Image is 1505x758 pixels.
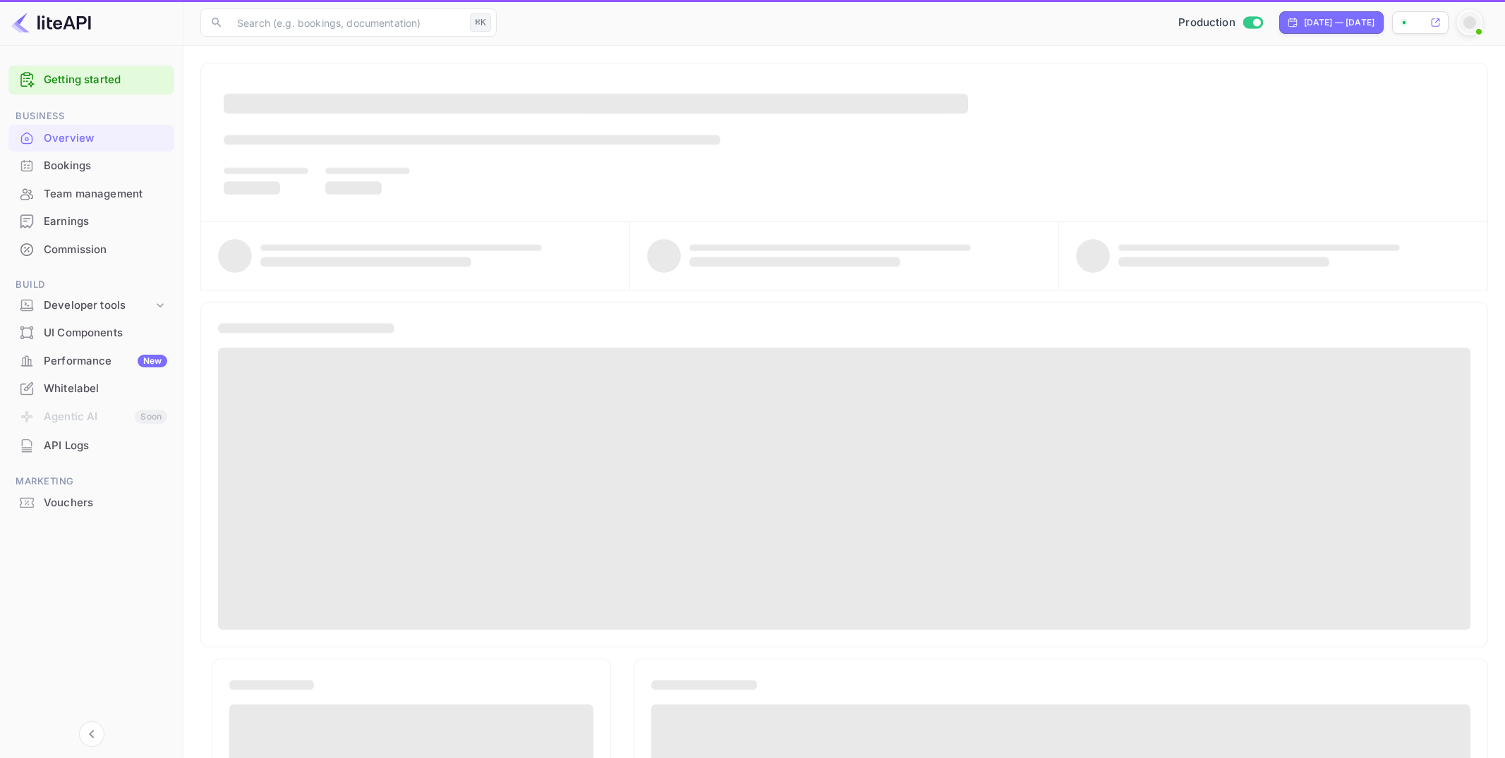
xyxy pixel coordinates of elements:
div: UI Components [44,325,167,341]
span: Build [8,277,174,293]
a: API Logs [8,432,174,458]
div: API Logs [44,438,167,454]
div: Earnings [44,214,167,230]
a: Bookings [8,152,174,178]
a: PerformanceNew [8,348,174,374]
div: ⌘K [470,13,491,32]
a: UI Components [8,319,174,346]
div: Performance [44,353,167,369]
img: LiteAPI logo [11,11,91,34]
a: Vouchers [8,489,174,515]
div: Whitelabel [8,375,174,403]
div: API Logs [8,432,174,460]
div: [DATE] — [DATE] [1304,16,1374,29]
div: Switch to Sandbox mode [1173,15,1268,31]
a: Getting started [44,72,167,88]
div: Vouchers [8,489,174,517]
span: Production [1178,15,1235,31]
div: Team management [44,186,167,202]
div: Earnings [8,208,174,236]
div: Developer tools [44,298,153,314]
div: Vouchers [44,495,167,511]
div: Bookings [44,158,167,174]
div: Overview [8,125,174,152]
div: Commission [44,242,167,258]
div: Commission [8,236,174,264]
a: Whitelabel [8,375,174,401]
input: Search (e.g. bookings, documentation) [229,8,464,37]
div: Click to change the date range period [1279,11,1384,34]
span: Business [8,109,174,124]
div: Developer tools [8,293,174,318]
div: Getting started [8,66,174,94]
div: UI Components [8,319,174,347]
div: Team management [8,181,174,208]
div: Overview [44,130,167,147]
a: Overview [8,125,174,151]
a: Team management [8,181,174,207]
a: Commission [8,236,174,262]
button: Collapse navigation [79,721,104,747]
span: Marketing [8,474,174,489]
a: Earnings [8,208,174,234]
div: PerformanceNew [8,348,174,375]
div: Bookings [8,152,174,180]
div: New [138,355,167,367]
div: Whitelabel [44,381,167,397]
